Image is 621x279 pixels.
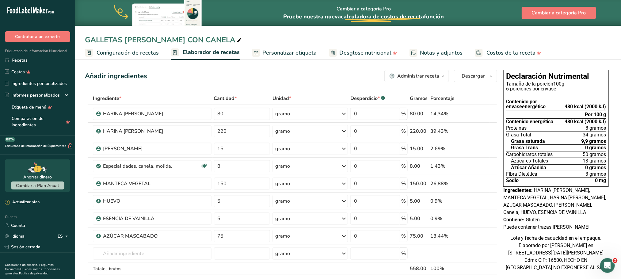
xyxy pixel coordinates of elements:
[522,104,546,109] font: energético
[431,198,443,204] font: 0,9%
[85,35,235,45] font: GALLETAS [PERSON_NAME] CON CANELA
[506,119,553,124] font: Contenido energético
[275,233,290,239] font: gramo
[183,48,240,56] font: Elaborador de recetas
[5,31,70,42] button: Contratar a un experto
[171,45,240,60] a: Elaborador de recetas
[410,163,421,170] font: 8.00
[275,145,290,152] font: gramo
[85,71,147,81] font: Añadir ingredientes
[5,263,54,271] a: Preguntas frecuentes.
[15,34,60,40] font: Contratar a un experto
[585,171,606,177] font: 3 gramos
[275,250,290,257] font: gramo
[214,95,235,102] font: Cantidad
[20,267,43,271] font: Quiénes somos.
[262,49,317,56] font: Personalizar etiqueta
[350,95,378,102] font: Desperdicio
[410,265,427,272] font: 558.00
[329,46,397,60] a: Desglose nutricional
[506,151,553,157] font: Carbohidratos totales
[506,125,527,131] font: Proteínas
[511,145,538,151] font: Grasa Trans
[431,215,443,222] font: 0,9%
[420,49,463,56] font: Notas y adjuntos
[275,180,290,187] font: gramo
[85,46,159,60] a: Configuración de recetas
[503,224,589,230] font: Puede contener trazas [PERSON_NAME]
[600,258,615,273] iframe: Chat en vivo de Intercom
[614,258,616,262] font: 2
[12,57,28,63] font: Recetas
[503,187,606,215] font: HARINA [PERSON_NAME], MANTECA VEGETAL, HARINA [PERSON_NAME], AZUCAR MASCABADO, [PERSON_NAME], Can...
[506,81,553,87] font: Tamaño de la porción
[431,265,444,272] font: 100%
[19,271,48,276] a: Política de privacidad
[103,163,172,170] font: Especialidades, canela, molida.
[5,267,60,276] a: Condiciones generales.
[506,235,606,270] font: Lote y fecha de caducidad en el empaque. Elaborado por [PERSON_NAME] en [STREET_ADDRESS][DATE][PE...
[11,69,25,75] font: Costas
[16,183,59,189] font: Cambiar a Plan Anual
[11,92,60,98] font: Informes personalizados
[337,6,391,12] font: Cambiar a categoría Pro
[522,7,596,19] button: Cambiar a categoría Pro
[431,110,449,117] font: 14,34%
[431,128,449,135] font: 39,43%
[585,145,606,151] font: 0 gramos
[339,49,391,56] font: Desglose nutricional
[581,138,606,144] font: 9,9 gramos
[410,46,463,60] a: Notas y adjuntos
[6,137,14,142] font: BETA
[511,158,548,164] font: Azúcares Totales
[431,163,446,170] font: 1,43%
[103,233,158,239] font: AZÚCAR MASCABADO
[11,244,40,250] font: Sesión cerrada
[583,158,606,164] font: 13 gramos
[585,165,606,170] font: 0 gramos
[410,110,424,117] font: 80.00
[275,198,290,204] font: gramo
[431,145,446,152] font: 2,69%
[11,233,25,239] font: Idioma
[103,180,150,187] font: MANTECA VEGETAL
[462,73,485,79] font: Descargar
[103,215,154,222] font: ESENCIA DE VAINILLA
[397,73,439,79] font: Administrar receta
[506,99,537,109] font: Contenido por envase
[506,72,589,81] font: Declaración Nutrimental
[410,128,427,135] font: 220.00
[424,13,444,20] font: función
[275,128,290,135] font: gramo
[410,95,428,102] font: Gramos
[486,49,535,56] font: Costos de la receta
[11,182,64,189] button: Cambiar a Plan Anual
[5,214,17,219] font: Cuenta
[272,95,289,102] font: Unidad
[93,266,121,272] font: Totales brutos
[532,10,586,16] font: Cambiar a categoría Pro
[252,46,317,60] a: Personalizar etiqueta
[410,215,421,222] font: 5.00
[284,13,341,20] font: Pruebe nuestra nueva
[585,112,606,117] font: Por 100 g
[511,165,546,170] font: Azúcar Añadida
[103,145,143,152] font: [PERSON_NAME]
[583,151,606,157] font: 50 gramos
[526,217,540,223] font: Gluten
[97,49,159,56] font: Configuración de recetas
[93,95,119,102] font: Ingrediente
[503,217,524,223] font: Contiene:
[503,187,533,193] font: Ingredientes:
[585,125,606,131] font: 8 gramos
[58,233,63,239] font: ES
[5,263,38,267] font: Contratar a un experto.
[565,119,606,124] font: 480 kcal (2000 kJ)
[103,198,120,204] font: HUEVO
[506,132,531,138] font: Grasa Total
[454,70,497,82] button: Descargar
[275,215,290,222] font: gramo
